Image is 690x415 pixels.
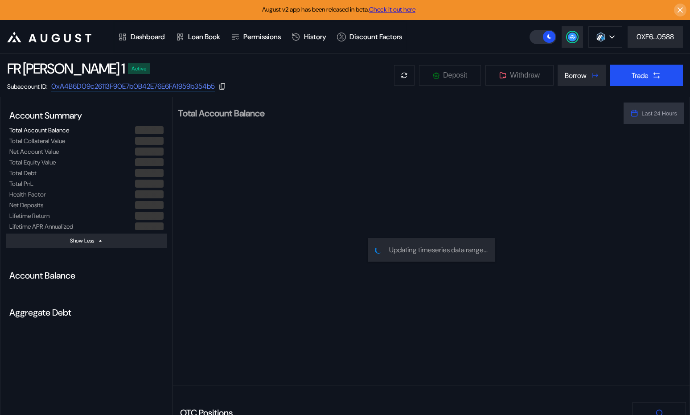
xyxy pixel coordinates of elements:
[9,212,49,220] div: Lifetime Return
[131,66,146,72] div: Active
[9,158,56,166] div: Total Equity Value
[9,201,43,209] div: Net Deposits
[9,148,59,156] div: Net Account Value
[332,21,407,53] a: Discount Factors
[304,32,326,41] div: History
[243,32,281,41] div: Permissions
[419,65,481,86] button: Deposit
[113,21,170,53] a: Dashboard
[510,71,540,79] span: Withdraw
[558,65,606,86] button: Borrow
[262,5,415,13] span: August v2 app has been released in beta.
[226,21,286,53] a: Permissions
[178,109,616,118] h2: Total Account Balance
[349,32,402,41] div: Discount Factors
[637,32,674,41] div: 0XF6...0588
[6,303,167,322] div: Aggregate Debt
[9,180,33,188] div: Total PnL
[9,137,65,145] div: Total Collateral Value
[9,169,37,177] div: Total Debt
[565,71,587,80] div: Borrow
[6,266,167,285] div: Account Balance
[632,71,649,80] div: Trade
[6,106,167,125] div: Account Summary
[9,126,69,134] div: Total Account Balance
[6,234,167,248] button: Show Less
[485,65,554,86] button: Withdraw
[9,222,73,230] div: Lifetime APR Annualized
[369,5,415,13] a: Check it out here
[443,71,467,79] span: Deposit
[374,246,382,254] img: pending
[286,21,332,53] a: History
[170,21,226,53] a: Loan Book
[596,32,606,42] img: chain logo
[7,82,48,90] div: Subaccount ID:
[51,82,215,91] a: 0xA4B6D09c26113F90E7b0B42E76E6FA1959b354b5
[389,245,488,255] span: Updating timeseries data range...
[628,26,683,48] button: 0XF6...0588
[7,59,124,78] div: FR [PERSON_NAME] 1
[610,65,683,86] button: Trade
[188,32,220,41] div: Loan Book
[588,26,622,48] button: chain logo
[70,237,94,244] div: Show Less
[131,32,165,41] div: Dashboard
[9,190,46,198] div: Health Factor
